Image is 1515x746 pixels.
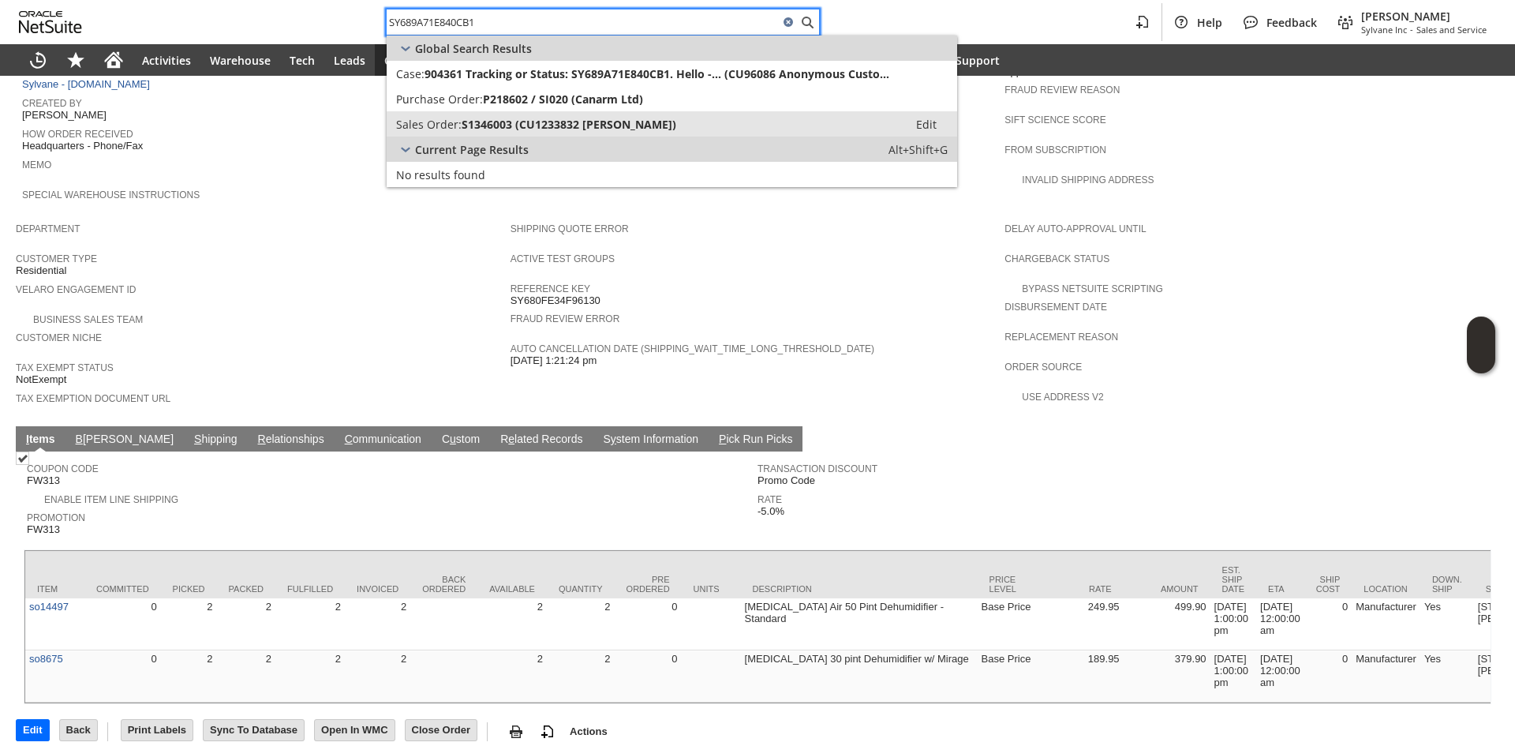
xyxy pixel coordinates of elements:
span: Purchase Order: [396,92,483,107]
span: -5.0% [757,505,784,518]
span: Case: [396,66,425,81]
a: Active Test Groups [511,253,615,264]
div: Down. Ship [1432,575,1462,594]
a: Order Source [1004,362,1082,373]
a: Edit: [899,114,954,133]
a: How Order Received [22,129,133,140]
a: B[PERSON_NAME] [72,433,178,448]
a: Related Records [496,433,586,448]
a: Pick Run Picks [715,433,796,448]
td: 189.95 [1037,650,1124,703]
span: Residential [16,264,66,277]
svg: Search [798,13,817,32]
span: S [194,433,201,445]
span: P218602 / SI020 (Canarm Ltd) [483,92,643,107]
div: Description [753,584,966,594]
img: print.svg [507,722,526,741]
a: Memo [22,159,51,171]
a: Warehouse [200,44,280,76]
div: Packed [229,584,264,594]
a: Shipping Quote Error [511,223,629,234]
div: Quantity [559,584,603,594]
div: Invoiced [357,584,398,594]
span: Leads [334,53,365,68]
a: Tax Exempt Status [16,362,114,373]
a: Activities [133,44,200,76]
td: 0 [84,650,161,703]
svg: Shortcuts [66,51,85,69]
span: FW313 [27,474,60,487]
span: Help [1197,15,1222,30]
a: From Subscription [1004,144,1106,156]
td: 0 [84,598,161,650]
a: Velaro Engagement ID [16,284,136,295]
a: Customer Niche [16,332,102,343]
span: C [345,433,353,445]
a: Leads [324,44,375,76]
span: e [508,433,514,445]
td: 2 [161,650,217,703]
span: Promo Code [757,474,815,487]
div: Price Level [989,575,1025,594]
td: 2 [345,650,410,703]
td: 0 [615,650,682,703]
span: [DATE] 1:21:24 pm [511,354,597,367]
input: Edit [17,720,49,740]
td: 0 [1304,650,1352,703]
a: Disbursement Date [1004,302,1107,313]
a: Reference Key [511,283,590,294]
a: Recent Records [19,44,57,76]
svg: logo [19,11,82,33]
span: Current Page Results [415,142,529,157]
span: Headquarters - Phone/Fax [22,140,143,152]
a: Items [22,433,59,448]
td: Yes [1420,598,1474,650]
a: Enable Item Line Shipping [44,494,178,505]
a: Promotion [27,512,85,523]
td: 2 [217,598,275,650]
span: Tech [290,53,315,68]
input: Print Labels [122,720,193,740]
input: Close Order [406,720,477,740]
input: Back [60,720,97,740]
td: Base Price [978,598,1037,650]
td: Manufacturer [1352,650,1420,703]
span: S1346003 (CU1233832 [PERSON_NAME]) [462,117,676,132]
div: Back Ordered [422,575,466,594]
a: Department [16,223,80,234]
div: ETA [1268,584,1292,594]
td: 2 [275,650,345,703]
a: Use Address V2 [1022,392,1103,403]
a: Transaction Discount [757,463,877,474]
a: so8675 [29,653,63,665]
td: 499.90 [1124,598,1210,650]
td: 2 [345,598,410,650]
div: Available [489,584,535,594]
a: Rate [757,494,782,505]
img: Checked [16,452,29,465]
a: Auto Cancellation Date (shipping_wait_time_long_threshold_date) [511,343,874,354]
a: Invalid Shipping Address [1022,174,1154,186]
span: B [76,433,83,445]
span: Alt+Shift+G [888,142,948,157]
span: Sales Order: [396,117,462,132]
span: - [1410,24,1413,36]
span: P [719,433,726,445]
a: Business Sales Team [33,314,143,325]
span: y [611,433,616,445]
span: Feedback [1266,15,1317,30]
div: Committed [96,584,149,594]
a: Custom [438,433,484,448]
a: Sift Science Score [1004,114,1105,126]
a: Bypass NetSuite Scripting [1022,283,1162,294]
span: [PERSON_NAME] [1361,9,1487,24]
td: [MEDICAL_DATA] Air 50 Pint Dehumidifier - Standard [741,598,978,650]
td: [DATE] 1:00:00 pm [1210,598,1257,650]
span: SY680FE34F96130 [511,294,600,307]
span: Oracle Guided Learning Widget. To move around, please hold and drag [1467,346,1495,374]
a: Created By [22,98,82,109]
span: 904361 Tracking or Status: SY689A71E840CB1. Hello -... (CU96086 Anonymous Customer) [425,66,899,81]
td: 2 [161,598,217,650]
div: Est. Ship Date [1222,565,1245,594]
td: 2 [477,650,547,703]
